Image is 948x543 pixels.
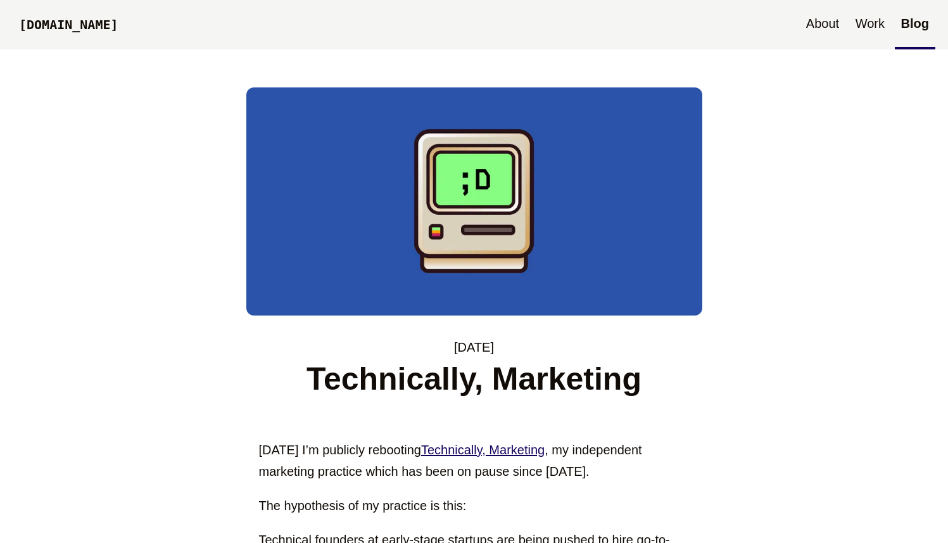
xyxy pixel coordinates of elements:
a: [DOMAIN_NAME] [13,4,125,48]
a: Technically, Marketing [421,443,545,457]
p: [DATE] I’m publicly rebooting , my independent marketing practice which has been on pause since [... [259,439,690,482]
time: [DATE] [454,340,494,354]
p: The hypothesis of my practice is this: [259,495,690,516]
h1: Technically, Marketing [259,360,690,398]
